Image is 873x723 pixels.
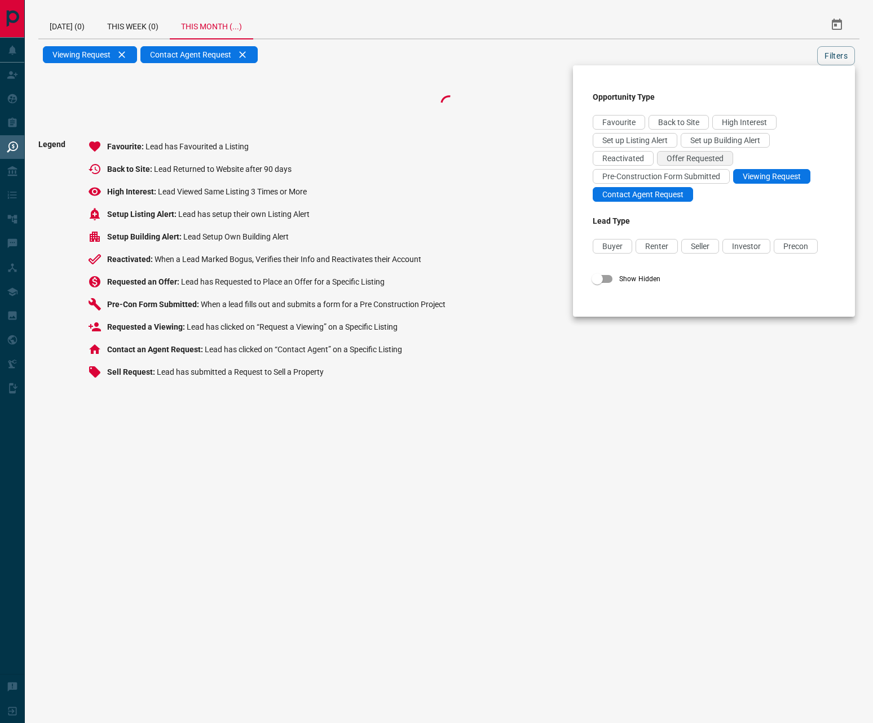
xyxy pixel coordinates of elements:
span: Seller [691,242,709,251]
h3: Opportunity Type [593,92,835,101]
span: Set up Building Alert [690,136,760,145]
span: Buyer [602,242,623,251]
span: Offer Requested [667,154,724,163]
div: Precon [774,239,818,254]
span: Set up Listing Alert [602,136,668,145]
div: Buyer [593,239,632,254]
span: Reactivated [602,154,644,163]
div: Investor [722,239,770,254]
div: Offer Requested [657,151,733,166]
div: High Interest [712,115,777,130]
span: Back to Site [658,118,699,127]
span: Show Hidden [619,274,660,284]
div: Seller [681,239,719,254]
div: Viewing Request [733,169,810,184]
span: Contact Agent Request [602,190,684,199]
span: Investor [732,242,761,251]
div: Reactivated [593,151,654,166]
div: Pre-Construction Form Submitted [593,169,730,184]
div: Set up Building Alert [681,133,770,148]
span: Renter [645,242,668,251]
div: Contact Agent Request [593,187,693,202]
span: Favourite [602,118,636,127]
span: High Interest [722,118,767,127]
span: Precon [783,242,808,251]
span: Viewing Request [743,172,801,181]
div: Back to Site [649,115,709,130]
span: Pre-Construction Form Submitted [602,172,720,181]
div: Favourite [593,115,645,130]
h3: Lead Type [593,216,835,225]
div: Renter [636,239,678,254]
div: Set up Listing Alert [593,133,677,148]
